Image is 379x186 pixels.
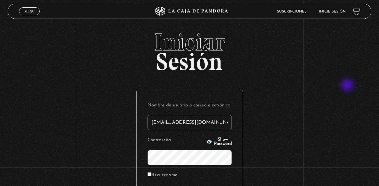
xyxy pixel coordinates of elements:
span: Menu [24,9,35,13]
span: Cerrar [22,15,37,19]
h2: Sesión [8,30,371,69]
label: Contraseña [148,136,204,145]
a: Suscripciones [277,10,307,13]
label: Nombre de usuario o correo electrónico [148,101,232,110]
span: Iniciar [8,30,371,54]
label: Recuérdame [148,171,177,180]
a: View your shopping cart [352,7,360,16]
a: Inicie sesión [319,10,346,13]
span: Show Password [214,138,232,146]
button: Show Password [206,138,232,146]
input: Recuérdame [148,172,151,176]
